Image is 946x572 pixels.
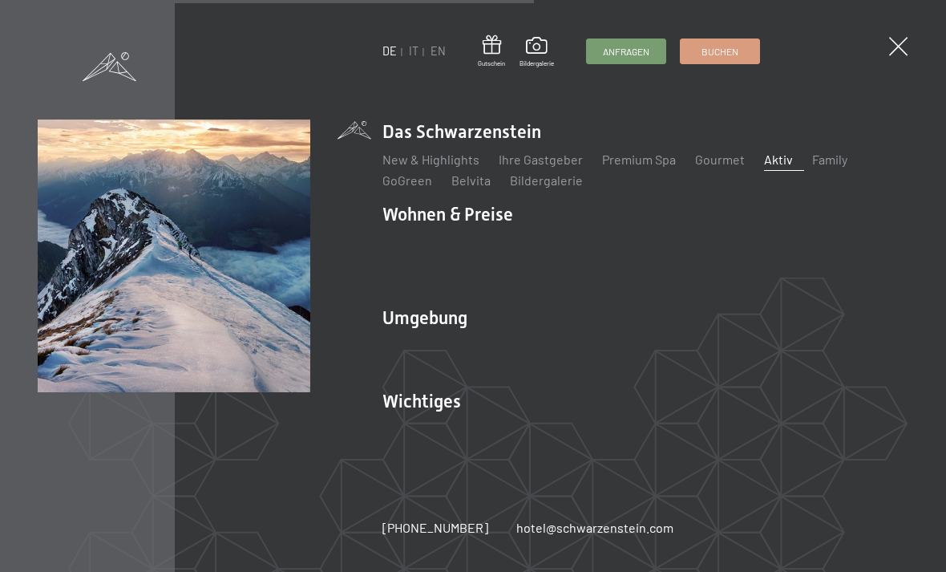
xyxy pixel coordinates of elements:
a: Aktiv [764,152,793,167]
a: New & Highlights [382,152,479,167]
span: Bildergalerie [519,59,554,68]
a: Gutschein [478,35,505,68]
a: EN [431,44,446,58]
a: DE [382,44,397,58]
a: IT [409,44,418,58]
a: Gourmet [695,152,745,167]
span: Anfragen [603,45,649,59]
span: Buchen [701,45,738,59]
a: GoGreen [382,172,432,188]
a: Belvita [451,172,491,188]
span: [PHONE_NUMBER] [382,520,488,535]
a: Bildergalerie [519,37,554,67]
a: Premium Spa [602,152,676,167]
a: Family [812,152,847,167]
a: Buchen [681,39,759,63]
a: Bildergalerie [510,172,583,188]
a: hotel@schwarzenstein.com [516,519,673,537]
a: Anfragen [587,39,665,63]
span: Gutschein [478,59,505,68]
a: [PHONE_NUMBER] [382,519,488,537]
a: Ihre Gastgeber [499,152,583,167]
